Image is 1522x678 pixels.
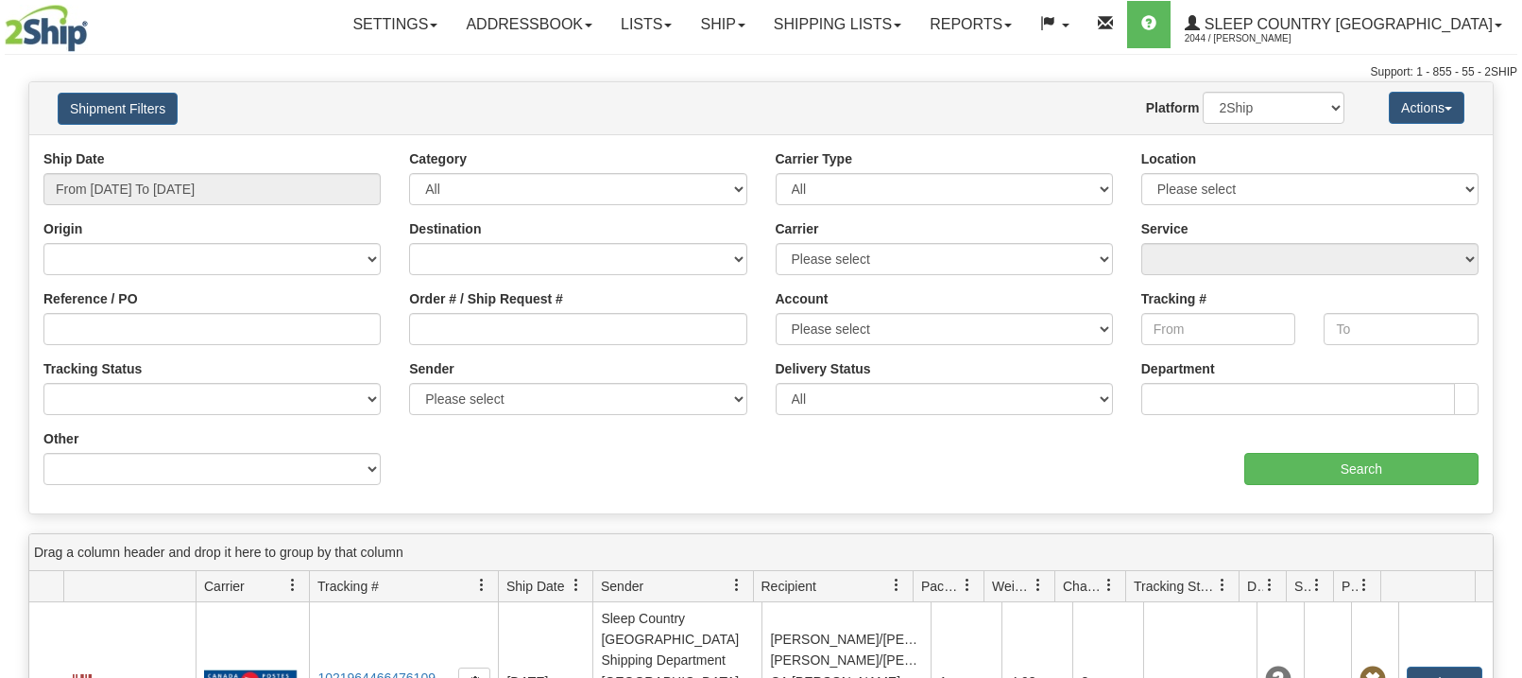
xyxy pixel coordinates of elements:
label: Carrier [776,219,819,238]
a: Lists [607,1,686,48]
label: Platform [1146,98,1200,117]
span: Delivery Status [1247,577,1263,596]
input: To [1324,313,1479,345]
span: Tracking Status [1134,577,1216,596]
span: Shipment Issues [1294,577,1310,596]
input: From [1141,313,1296,345]
a: Weight filter column settings [1022,569,1054,601]
label: Order # / Ship Request # [409,289,563,308]
a: Tracking # filter column settings [466,569,498,601]
a: Recipient filter column settings [881,569,913,601]
span: Carrier [204,577,245,596]
label: Sender [409,359,453,378]
label: Delivery Status [776,359,871,378]
span: Recipient [761,577,816,596]
a: Carrier filter column settings [277,569,309,601]
button: Actions [1389,92,1464,124]
label: Account [776,289,829,308]
span: Ship Date [506,577,564,596]
a: Sender filter column settings [721,569,753,601]
div: grid grouping header [29,534,1493,571]
label: Department [1141,359,1215,378]
label: Ship Date [43,149,105,168]
label: Tracking # [1141,289,1206,308]
span: Sender [601,577,643,596]
a: Shipment Issues filter column settings [1301,569,1333,601]
a: Charge filter column settings [1093,569,1125,601]
a: Reports [915,1,1026,48]
div: Support: 1 - 855 - 55 - 2SHIP [5,64,1517,80]
a: Addressbook [452,1,607,48]
span: Charge [1063,577,1103,596]
a: Settings [338,1,452,48]
a: Delivery Status filter column settings [1254,569,1286,601]
a: Ship [686,1,759,48]
label: Tracking Status [43,359,142,378]
label: Origin [43,219,82,238]
span: Weight [992,577,1032,596]
label: Location [1141,149,1196,168]
span: Packages [921,577,961,596]
a: Tracking Status filter column settings [1206,569,1239,601]
input: Search [1244,453,1479,485]
a: Packages filter column settings [951,569,983,601]
a: Shipping lists [760,1,915,48]
a: Pickup Status filter column settings [1348,569,1380,601]
label: Service [1141,219,1189,238]
span: Sleep Country [GEOGRAPHIC_DATA] [1200,16,1493,32]
button: Shipment Filters [58,93,178,125]
span: Tracking # [317,577,379,596]
label: Carrier Type [776,149,852,168]
span: Pickup Status [1342,577,1358,596]
iframe: chat widget [1479,242,1520,435]
label: Category [409,149,467,168]
span: 2044 / [PERSON_NAME] [1185,29,1326,48]
label: Other [43,429,78,448]
img: logo2044.jpg [5,5,88,52]
a: Sleep Country [GEOGRAPHIC_DATA] 2044 / [PERSON_NAME] [1171,1,1516,48]
label: Reference / PO [43,289,138,308]
label: Destination [409,219,481,238]
a: Ship Date filter column settings [560,569,592,601]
